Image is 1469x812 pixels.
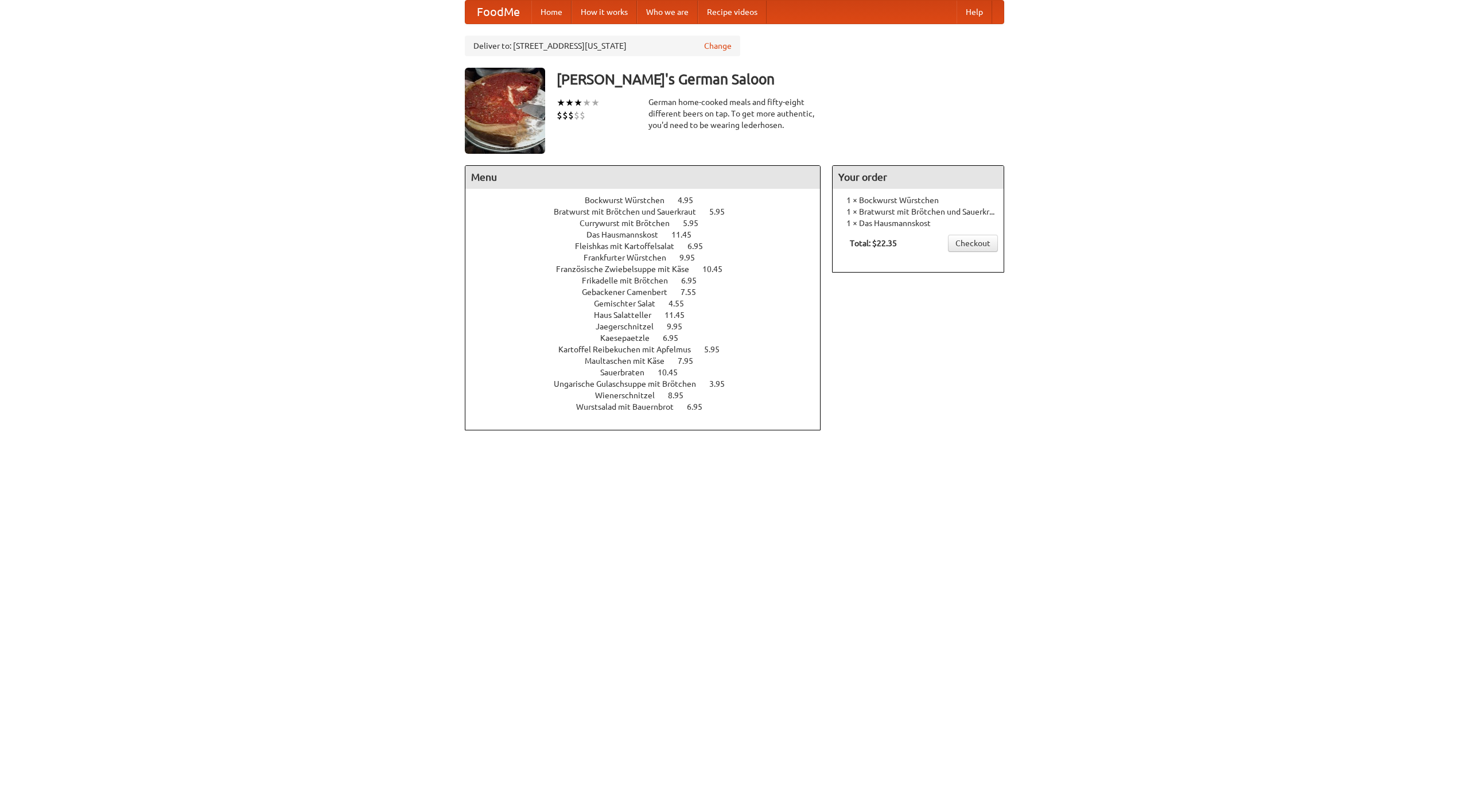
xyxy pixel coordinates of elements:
span: Jaegerschnitzel [596,322,665,331]
span: 7.55 [681,287,708,297]
span: Haus Salatteller [594,310,663,320]
span: Frankfurter Würstchen [584,253,678,262]
li: $ [580,109,585,122]
a: Sauerbraten 10.45 [600,368,699,377]
li: ★ [591,96,600,109]
span: Ungarische Gulaschsuppe mit Brötchen [554,379,708,388]
li: $ [562,109,568,122]
a: Home [531,1,572,24]
span: 8.95 [668,391,695,400]
span: Französische Zwiebelsuppe mit Käse [556,265,701,274]
a: Frankfurter Würstchen 9.95 [584,253,716,262]
span: Kaesepaetzle [600,333,661,343]
a: Bockwurst Würstchen 4.95 [585,196,714,205]
div: German home-cooked meals and fifty-eight different beers on tap. To get more authentic, you'd nee... [648,96,821,131]
a: Französische Zwiebelsuppe mit Käse 10.45 [556,265,744,274]
h4: Menu [465,166,820,189]
a: Fleishkas mit Kartoffelsalat 6.95 [575,242,724,251]
span: 11.45 [671,230,703,239]
h3: [PERSON_NAME]'s German Saloon [557,68,1004,91]
a: How it works [572,1,637,24]
a: Das Hausmannskost 11.45 [586,230,713,239]
a: Who we are [637,1,698,24]
b: Total: $22.35 [850,239,897,248]
span: 6.95 [687,402,714,411]
img: angular.jpg [465,68,545,154]
span: Frikadelle mit Brötchen [582,276,679,285]
span: Sauerbraten [600,368,656,377]
span: Currywurst mit Brötchen [580,219,681,228]
a: Kartoffel Reibekuchen mit Apfelmus 5.95 [558,345,741,354]
a: Kaesepaetzle 6.95 [600,333,699,343]
h4: Your order [833,166,1004,189]
span: Bratwurst mit Brötchen und Sauerkraut [554,207,708,216]
span: 5.95 [683,219,710,228]
a: Ungarische Gulaschsuppe mit Brötchen 3.95 [554,379,746,388]
li: ★ [574,96,582,109]
a: Haus Salatteller 11.45 [594,310,706,320]
a: Gebackener Camenbert 7.55 [582,287,717,297]
span: 9.95 [679,253,706,262]
span: Wienerschnitzel [595,391,666,400]
a: Maultaschen mit Käse 7.95 [585,356,714,366]
a: FoodMe [465,1,531,24]
span: 4.95 [678,196,705,205]
li: $ [557,109,562,122]
li: 1 × Bockwurst Würstchen [838,195,998,206]
a: Wurstsalad mit Bauernbrot 6.95 [576,402,724,411]
span: Kartoffel Reibekuchen mit Apfelmus [558,345,702,354]
span: Gebackener Camenbert [582,287,679,297]
a: Bratwurst mit Brötchen und Sauerkraut 5.95 [554,207,746,216]
span: Fleishkas mit Kartoffelsalat [575,242,686,251]
li: $ [568,109,574,122]
li: ★ [565,96,574,109]
a: Change [704,40,732,52]
span: 5.95 [709,207,736,216]
a: Jaegerschnitzel 9.95 [596,322,704,331]
span: 5.95 [704,345,731,354]
span: 6.95 [687,242,714,251]
a: Wienerschnitzel 8.95 [595,391,705,400]
span: 6.95 [663,333,690,343]
li: ★ [582,96,591,109]
span: 7.95 [678,356,705,366]
span: Bockwurst Würstchen [585,196,676,205]
li: ★ [557,96,565,109]
li: 1 × Bratwurst mit Brötchen und Sauerkraut [838,206,998,217]
span: Maultaschen mit Käse [585,356,676,366]
span: 6.95 [681,276,708,285]
span: 10.45 [702,265,734,274]
span: Das Hausmannskost [586,230,670,239]
span: 10.45 [658,368,689,377]
a: Recipe videos [698,1,767,24]
a: Checkout [948,235,998,252]
a: Currywurst mit Brötchen 5.95 [580,219,720,228]
span: 9.95 [667,322,694,331]
span: Wurstsalad mit Bauernbrot [576,402,685,411]
span: 3.95 [709,379,736,388]
a: Gemischter Salat 4.55 [594,299,705,308]
div: Deliver to: [STREET_ADDRESS][US_STATE] [465,36,740,56]
span: 11.45 [664,310,696,320]
span: Gemischter Salat [594,299,667,308]
a: Help [957,1,992,24]
a: Frikadelle mit Brötchen 6.95 [582,276,718,285]
span: 4.55 [669,299,695,308]
li: $ [574,109,580,122]
li: 1 × Das Hausmannskost [838,217,998,229]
